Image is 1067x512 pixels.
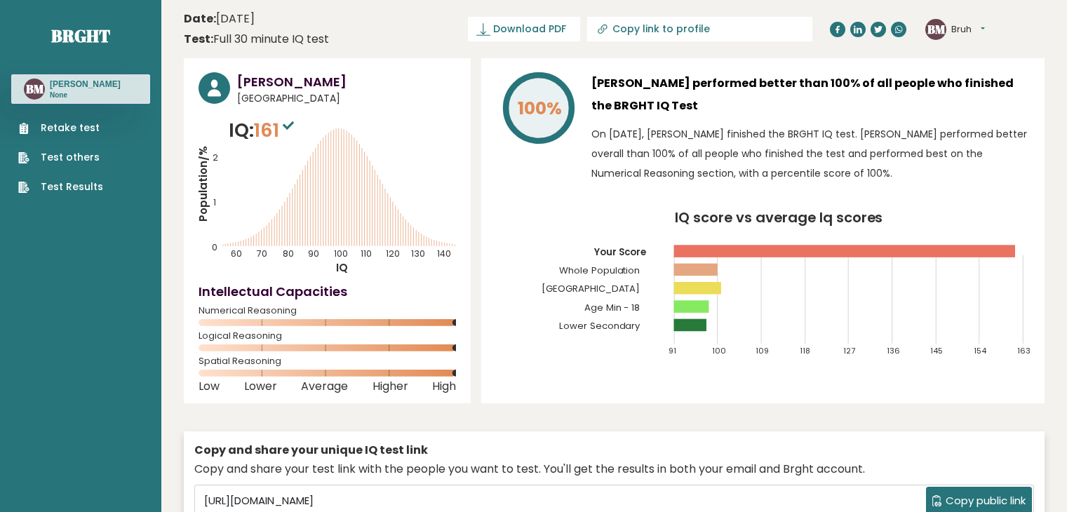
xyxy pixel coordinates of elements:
[591,72,1030,117] h3: [PERSON_NAME] performed better than 100% of all people who finished the BRGHT IQ Test
[432,384,456,389] span: High
[336,260,348,275] tspan: IQ
[194,461,1034,478] div: Copy and share your test link with the people you want to test. You'll get the results in both yo...
[199,282,456,301] h4: Intellectual Capacities
[591,124,1030,183] p: On [DATE], [PERSON_NAME] finished the BRGHT IQ test. [PERSON_NAME] performed better overall than ...
[18,180,103,194] a: Test Results
[542,282,640,295] tspan: [GEOGRAPHIC_DATA]
[194,442,1034,459] div: Copy and share your unique IQ test link
[1018,345,1031,356] tspan: 163
[930,345,943,356] tspan: 145
[927,20,946,36] text: BM
[584,301,640,314] tspan: Age Min - 18
[199,358,456,364] span: Spatial Reasoning
[199,308,456,314] span: Numerical Reasoning
[493,22,566,36] span: Download PDF
[361,248,372,260] tspan: 110
[237,91,456,106] span: [GEOGRAPHIC_DATA]
[244,384,277,389] span: Lower
[50,79,121,90] h3: [PERSON_NAME]
[946,493,1026,509] span: Copy public link
[213,151,218,163] tspan: 2
[199,384,220,389] span: Low
[257,248,267,260] tspan: 70
[254,117,297,143] span: 161
[843,345,855,356] tspan: 127
[518,96,562,121] tspan: 100%
[559,319,641,332] tspan: Lower Secondary
[308,248,319,260] tspan: 90
[334,248,348,260] tspan: 100
[373,384,408,389] span: Higher
[951,22,985,36] button: Bruh
[887,345,900,356] tspan: 136
[593,245,647,259] tspan: Your Score
[212,241,217,253] tspan: 0
[18,150,103,165] a: Test others
[229,116,297,144] p: IQ:
[283,248,294,260] tspan: 80
[437,248,451,260] tspan: 140
[18,121,103,135] a: Retake test
[51,25,110,47] a: Brght
[184,31,213,47] b: Test:
[712,345,726,356] tspan: 100
[184,11,255,27] time: [DATE]
[231,248,243,260] tspan: 60
[386,248,400,260] tspan: 120
[468,17,580,41] a: Download PDF
[237,72,456,91] h3: [PERSON_NAME]
[974,345,988,356] tspan: 154
[301,384,348,389] span: Average
[196,146,210,222] tspan: Population/%
[184,11,216,27] b: Date:
[675,208,883,227] tspan: IQ score vs average Iq scores
[213,196,216,208] tspan: 1
[669,345,676,356] tspan: 91
[411,248,425,260] tspan: 130
[199,333,456,339] span: Logical Reasoning
[184,31,329,48] div: Full 30 minute IQ test
[26,81,44,97] text: BM
[50,90,121,100] p: None
[559,264,640,277] tspan: Whole Population
[756,345,770,356] tspan: 109
[800,345,810,356] tspan: 118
